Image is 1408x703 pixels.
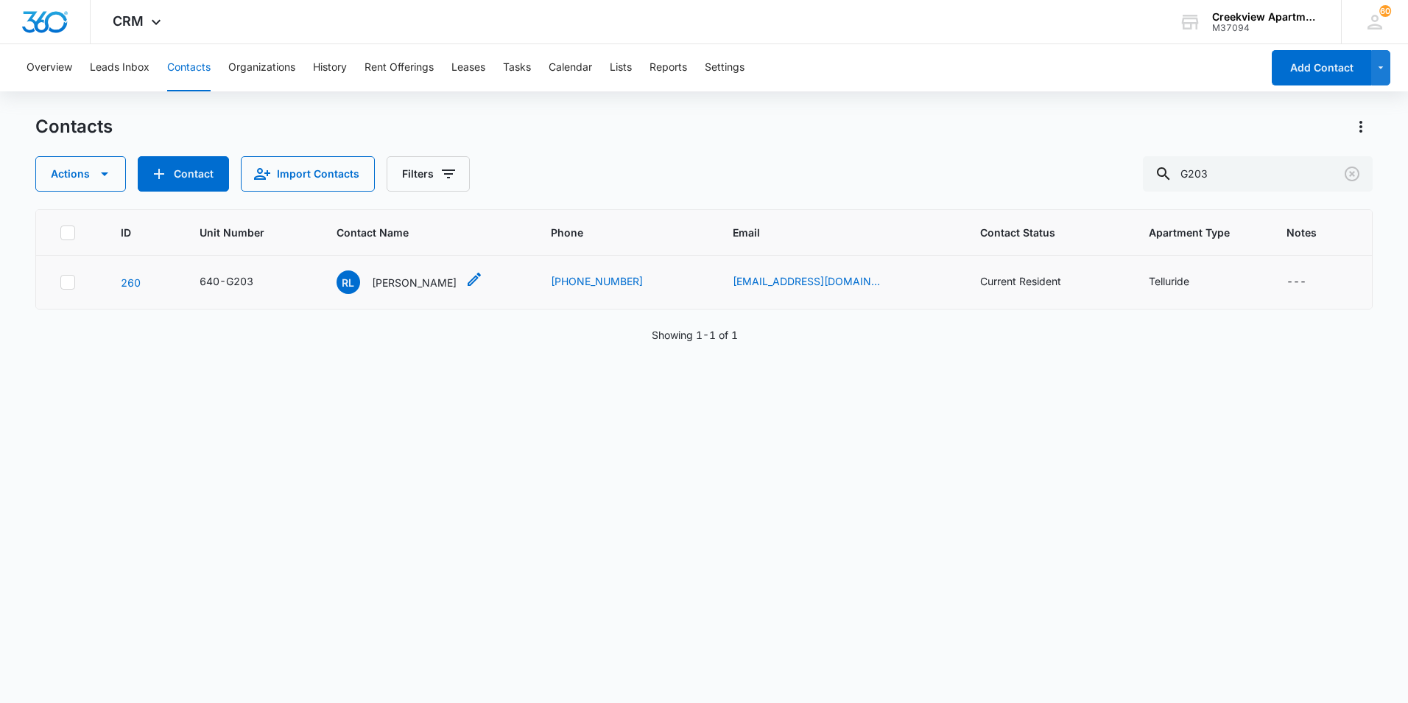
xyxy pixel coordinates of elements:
[980,225,1092,240] span: Contact Status
[1149,273,1189,289] div: Telluride
[980,273,1061,289] div: Current Resident
[121,276,141,289] a: Navigate to contact details page for Robert Lopez
[35,116,113,138] h1: Contacts
[650,44,687,91] button: Reports
[138,156,229,192] button: Add Contact
[503,44,531,91] button: Tasks
[1286,273,1333,291] div: Notes - - Select to Edit Field
[549,44,592,91] button: Calendar
[1212,11,1320,23] div: account name
[733,273,880,289] a: [EMAIL_ADDRESS][DOMAIN_NAME]
[27,44,72,91] button: Overview
[1349,115,1373,139] button: Actions
[1340,162,1364,186] button: Clear
[200,273,280,291] div: Unit Number - 640-G203 - Select to Edit Field
[1212,23,1320,33] div: account id
[337,270,483,294] div: Contact Name - Robert Lopez - Select to Edit Field
[35,156,126,192] button: Actions
[551,273,669,291] div: Phone - (719) 355-5392 - Select to Edit Field
[313,44,347,91] button: History
[113,13,144,29] span: CRM
[167,44,211,91] button: Contacts
[733,225,923,240] span: Email
[387,156,470,192] button: Filters
[337,270,360,294] span: RL
[980,273,1088,291] div: Contact Status - Current Resident - Select to Edit Field
[1143,156,1373,192] input: Search Contacts
[705,44,745,91] button: Settings
[1149,273,1216,291] div: Apartment Type - Telluride - Select to Edit Field
[1286,273,1306,291] div: ---
[1379,5,1391,17] div: notifications count
[610,44,632,91] button: Lists
[337,225,495,240] span: Contact Name
[1379,5,1391,17] span: 60
[451,44,485,91] button: Leases
[228,44,295,91] button: Organizations
[200,273,253,289] div: 640-G203
[200,225,300,240] span: Unit Number
[90,44,149,91] button: Leads Inbox
[365,44,434,91] button: Rent Offerings
[1272,50,1371,85] button: Add Contact
[1149,225,1251,240] span: Apartment Type
[733,273,907,291] div: Email - 1907lopez@gmail.com - Select to Edit Field
[551,225,676,240] span: Phone
[652,327,738,343] p: Showing 1-1 of 1
[1286,225,1349,240] span: Notes
[551,273,643,289] a: [PHONE_NUMBER]
[372,275,457,290] p: [PERSON_NAME]
[241,156,375,192] button: Import Contacts
[121,225,143,240] span: ID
